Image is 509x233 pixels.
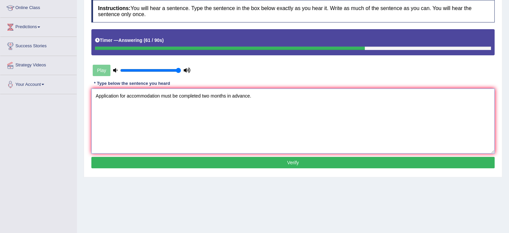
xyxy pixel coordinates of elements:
button: Verify [91,157,495,168]
a: Success Stories [0,37,77,54]
a: Predictions [0,18,77,35]
a: Your Account [0,75,77,92]
a: Strategy Videos [0,56,77,73]
b: Answering [118,38,143,43]
h5: Timer — [95,38,164,43]
b: ) [162,38,164,43]
b: Instructions: [98,5,131,11]
b: 61 / 90s [145,38,162,43]
div: * Type below the sentence you heard [91,80,173,87]
b: ( [144,38,145,43]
